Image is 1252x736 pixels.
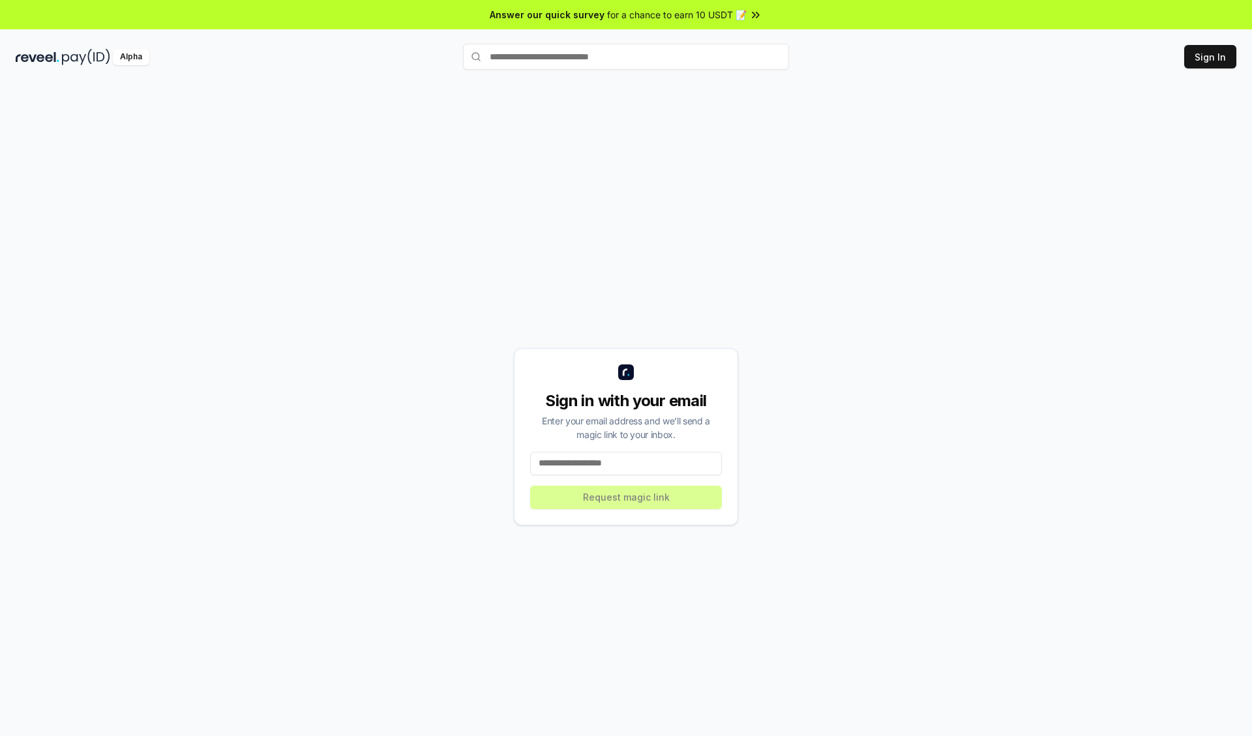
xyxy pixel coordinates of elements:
img: logo_small [618,364,634,380]
div: Sign in with your email [530,390,722,411]
div: Alpha [113,49,149,65]
button: Sign In [1184,45,1236,68]
img: pay_id [62,49,110,65]
div: Enter your email address and we’ll send a magic link to your inbox. [530,414,722,441]
span: for a chance to earn 10 USDT 📝 [607,8,747,22]
img: reveel_dark [16,49,59,65]
span: Answer our quick survey [490,8,604,22]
